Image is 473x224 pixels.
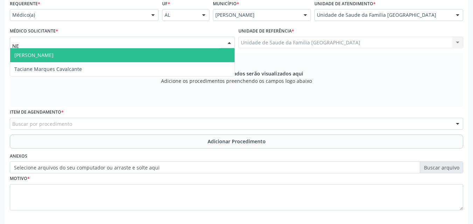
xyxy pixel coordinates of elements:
[10,173,30,184] label: Motivo
[14,52,54,58] span: [PERSON_NAME]
[169,70,303,77] span: Os procedimentos adicionados serão visualizados aqui
[215,12,297,19] span: [PERSON_NAME]
[14,66,82,72] span: Taciane Marques Cavalcante
[12,39,221,53] input: Médico solicitante
[317,12,449,19] span: Unidade de Saude da Familia [GEOGRAPHIC_DATA]
[10,135,463,149] button: Adicionar Procedimento
[10,26,58,37] label: Médico Solicitante
[12,12,144,19] span: Médico(a)
[238,26,294,37] label: Unidade de referência
[10,107,64,118] label: Item de agendamento
[12,120,72,128] span: Buscar por procedimento
[161,77,312,85] span: Adicione os procedimentos preenchendo os campos logo abaixo
[10,151,27,162] label: Anexos
[165,12,195,19] span: AL
[208,138,266,145] span: Adicionar Procedimento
